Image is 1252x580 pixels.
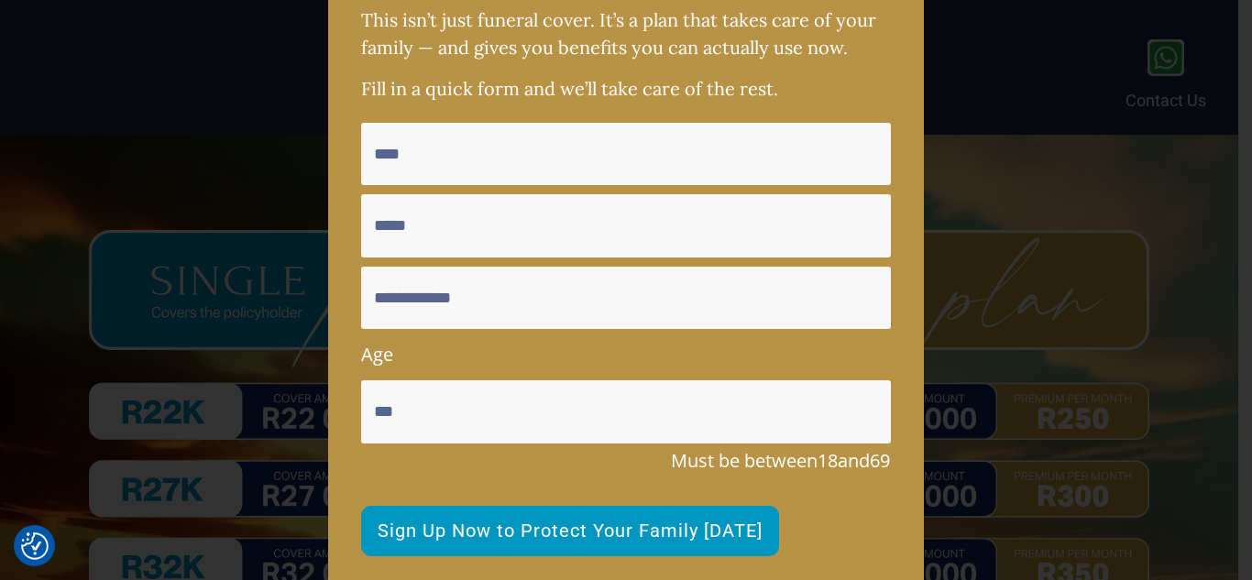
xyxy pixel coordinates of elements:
div: Must be between and [362,444,890,477]
button: Consent Preferences [21,532,49,560]
div: Age [361,338,891,371]
p: Fill in a quick form and we’ll take care of the rest. [361,71,891,103]
img: Revisit consent button [21,532,49,560]
span: Sign Up Now to Protect Your Family [DATE] [378,522,763,540]
a: Sign Up Now to Protect Your Family [DATE] [361,506,779,556]
p: This isn’t just funeral cover. It’s a plan that takes care of your family — and gives you benefit... [361,2,891,71]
